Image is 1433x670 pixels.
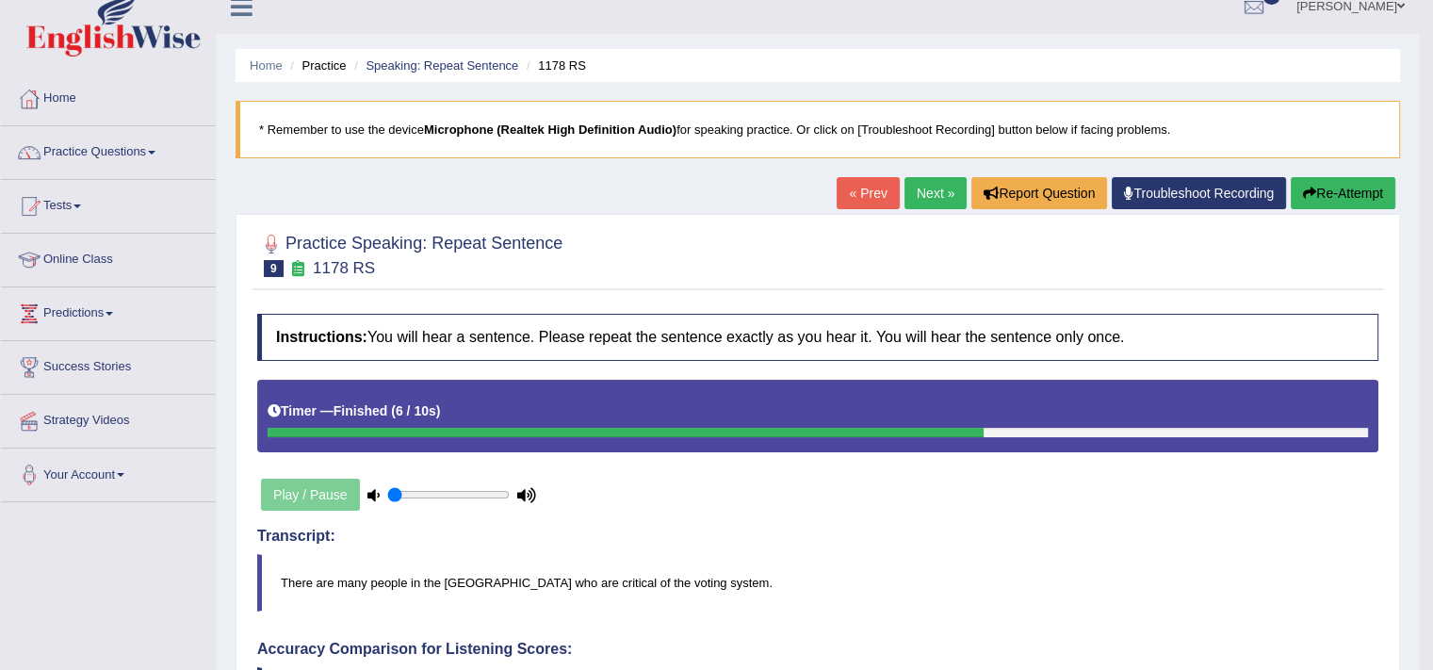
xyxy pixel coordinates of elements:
li: Practice [285,57,346,74]
b: ) [436,403,441,418]
h4: Transcript: [257,528,1378,545]
a: « Prev [837,177,899,209]
li: 1178 RS [522,57,586,74]
b: 6 / 10s [396,403,436,418]
a: Home [1,73,216,120]
a: Predictions [1,287,216,335]
a: Troubleshoot Recording [1112,177,1286,209]
h5: Timer — [268,404,440,418]
blockquote: There are many people in the [GEOGRAPHIC_DATA] who are critical of the voting system. [257,554,1378,612]
a: Tests [1,180,216,227]
a: Strategy Videos [1,395,216,442]
b: Instructions: [276,329,367,345]
a: Next » [904,177,967,209]
small: Exam occurring question [288,260,308,278]
a: Speaking: Repeat Sentence [366,58,518,73]
h4: You will hear a sentence. Please repeat the sentence exactly as you hear it. You will hear the se... [257,314,1378,361]
blockquote: * Remember to use the device for speaking practice. Or click on [Troubleshoot Recording] button b... [236,101,1400,158]
a: Success Stories [1,341,216,388]
a: Home [250,58,283,73]
h2: Practice Speaking: Repeat Sentence [257,230,562,277]
b: Finished [334,403,388,418]
span: 9 [264,260,284,277]
button: Report Question [971,177,1107,209]
b: Microphone (Realtek High Definition Audio) [424,123,676,137]
a: Online Class [1,234,216,281]
button: Re-Attempt [1291,177,1395,209]
b: ( [391,403,396,418]
a: Your Account [1,449,216,496]
small: 1178 RS [313,259,375,277]
a: Practice Questions [1,126,216,173]
h4: Accuracy Comparison for Listening Scores: [257,641,1378,658]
